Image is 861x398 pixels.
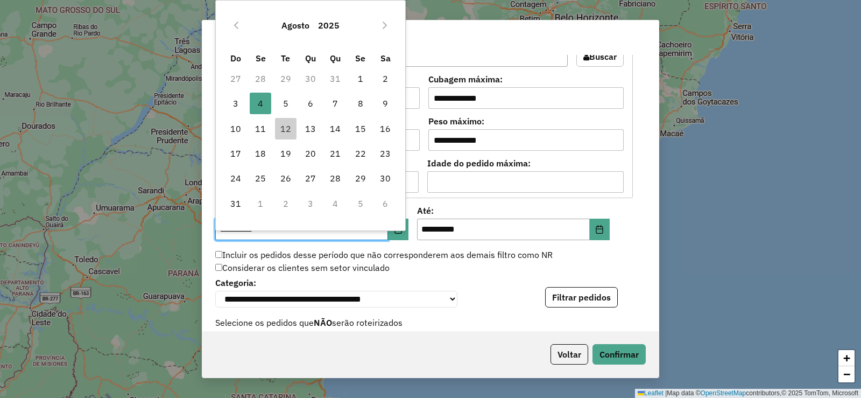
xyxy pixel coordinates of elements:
[323,191,348,216] td: 4
[215,261,390,274] label: Considerar os clientes sem setor vinculado
[223,91,248,116] td: 3
[355,53,365,64] span: Se
[348,91,373,116] td: 8
[248,91,273,116] td: 4
[248,66,273,91] td: 28
[225,143,246,164] span: 17
[248,166,273,191] td: 25
[256,53,266,64] span: Se
[298,91,323,116] td: 6
[298,116,323,141] td: 13
[376,17,393,34] button: Next Month
[348,66,373,91] td: 1
[223,66,248,91] td: 27
[215,276,457,289] label: Categoria:
[275,93,297,114] span: 5
[273,91,298,116] td: 5
[277,12,314,38] button: Choose Month
[373,141,398,166] td: 23
[273,166,298,191] td: 26
[324,167,346,189] span: 28
[314,12,344,38] button: Choose Year
[350,118,371,139] span: 15
[250,93,271,114] span: 4
[225,118,246,139] span: 10
[576,46,624,67] button: Buscar
[228,17,245,34] button: Previous Month
[348,141,373,166] td: 22
[375,118,396,139] span: 16
[324,118,346,139] span: 14
[298,191,323,216] td: 3
[701,389,746,397] a: OpenStreetMap
[250,167,271,189] span: 25
[209,316,652,329] span: Selecione os pedidos que serão roteirizados
[323,91,348,116] td: 7
[323,66,348,91] td: 31
[305,53,316,64] span: Qu
[843,367,850,381] span: −
[375,167,396,189] span: 30
[223,141,248,166] td: 17
[373,66,398,91] td: 2
[298,166,323,191] td: 27
[373,116,398,141] td: 16
[300,93,321,114] span: 6
[223,191,248,216] td: 31
[223,116,248,141] td: 10
[298,141,323,166] td: 20
[551,344,588,365] button: Voltar
[273,191,298,216] td: 2
[215,251,222,258] input: Incluir os pedidos desse período que não corresponderem aos demais filtro como NR
[838,366,855,382] a: Zoom out
[314,317,332,328] strong: NÃO
[350,143,371,164] span: 22
[373,166,398,191] td: 30
[300,167,321,189] span: 27
[323,141,348,166] td: 21
[250,143,271,164] span: 18
[428,115,624,128] label: Peso máximo:
[838,350,855,366] a: Zoom in
[590,219,610,240] button: Choose Date
[275,167,297,189] span: 26
[348,191,373,216] td: 5
[298,66,323,91] td: 30
[223,166,248,191] td: 24
[375,143,396,164] span: 23
[348,116,373,141] td: 15
[273,141,298,166] td: 19
[635,389,861,398] div: Map data © contributors,© 2025 TomTom, Microsoft
[417,204,610,217] label: Até:
[350,68,371,89] span: 1
[324,93,346,114] span: 7
[273,66,298,91] td: 29
[373,191,398,216] td: 6
[665,389,667,397] span: |
[375,93,396,114] span: 9
[225,193,246,214] span: 31
[427,157,624,170] label: Idade do pedido máxima:
[300,118,321,139] span: 13
[248,141,273,166] td: 18
[348,166,373,191] td: 29
[225,93,246,114] span: 3
[281,53,290,64] span: Te
[248,116,273,141] td: 11
[250,118,271,139] span: 11
[273,116,298,141] td: 12
[545,287,618,308] button: Filtrar pedidos
[638,389,664,397] a: Leaflet
[323,166,348,191] td: 28
[380,53,391,64] span: Sa
[350,167,371,189] span: 29
[330,53,341,64] span: Qu
[248,191,273,216] td: 1
[215,248,553,261] label: Incluir os pedidos desse período que não corresponderem aos demais filtro como NR
[323,116,348,141] td: 14
[324,143,346,164] span: 21
[373,91,398,116] td: 9
[230,53,241,64] span: Do
[300,143,321,164] span: 20
[592,344,646,365] button: Confirmar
